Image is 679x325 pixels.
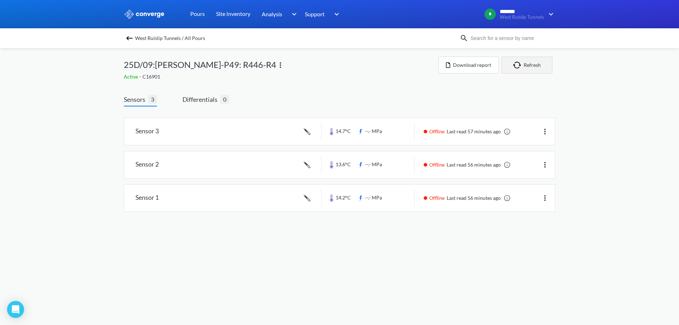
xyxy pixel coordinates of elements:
span: 0 [220,95,229,104]
button: Refresh [501,57,552,74]
img: downArrow.svg [544,10,555,18]
img: more.svg [541,194,549,202]
img: logo_ewhite.svg [124,10,165,19]
span: - [139,74,143,80]
span: Sensors [124,94,148,104]
div: C16901 [124,73,439,81]
span: Differentials [182,94,220,104]
input: Search for a sensor by name [468,34,554,42]
span: Active [124,74,139,80]
button: Download report [439,57,499,74]
span: West Ruislip Tunnels [500,14,544,20]
img: icon-file.svg [446,62,450,68]
img: more.svg [541,127,549,136]
div: Open Intercom Messenger [7,301,24,318]
img: downArrow.svg [330,10,341,18]
img: backspace.svg [125,34,134,42]
img: icon-search.svg [460,34,468,42]
img: more.svg [276,61,285,69]
span: West Ruislip Tunnels / All Pours [135,33,205,43]
span: Analysis [262,10,282,18]
img: downArrow.svg [287,10,298,18]
span: Support [305,10,325,18]
img: icon-refresh.svg [513,62,524,69]
img: more.svg [541,161,549,169]
span: 3 [148,95,157,104]
span: 25D/09:[PERSON_NAME]-P49: R446-R4 [124,58,276,71]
